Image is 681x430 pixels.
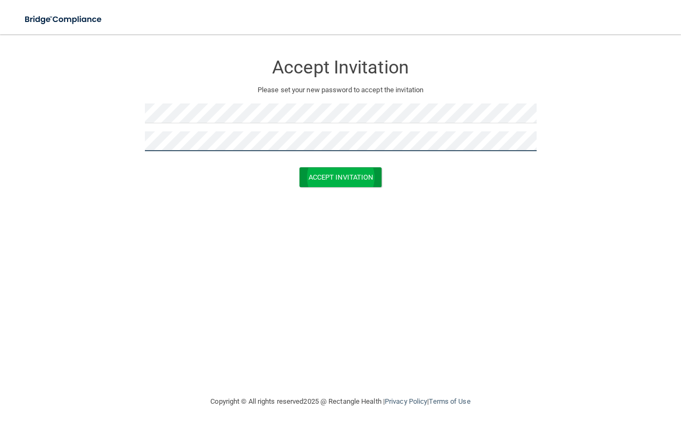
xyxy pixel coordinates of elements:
h3: Accept Invitation [145,57,537,77]
div: Copyright © All rights reserved 2025 @ Rectangle Health | | [145,384,537,419]
a: Terms of Use [429,397,470,405]
button: Accept Invitation [299,167,382,187]
a: Privacy Policy [385,397,427,405]
p: Please set your new password to accept the invitation [153,84,529,97]
img: bridge_compliance_login_screen.278c3ca4.svg [16,9,112,31]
